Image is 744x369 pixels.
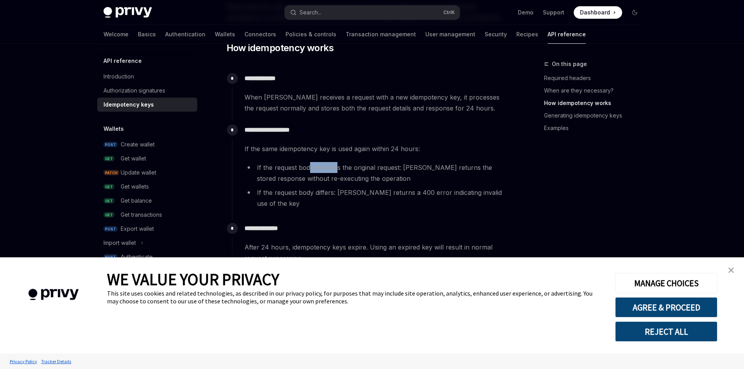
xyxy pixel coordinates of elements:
a: POSTExport wallet [97,222,197,236]
li: If the request body differs: [PERSON_NAME] returns a 400 error indicating invalid use of the key [244,187,508,209]
div: Get wallets [121,182,149,191]
a: Wallets [215,25,235,44]
div: Authenticate [121,252,153,262]
button: Import wallet [97,236,197,250]
a: GETGet transactions [97,208,197,222]
a: close banner [723,262,739,278]
a: PATCHUpdate wallet [97,166,197,180]
div: Get balance [121,196,152,205]
span: After 24 hours, idempotency keys expire. Using an expired key will result in normal request proce... [244,242,508,264]
div: Introduction [103,72,134,81]
a: Privacy Policy [8,355,39,368]
a: Dashboard [574,6,622,19]
span: POST [103,226,118,232]
a: Security [485,25,507,44]
div: Import wallet [103,238,136,248]
a: Authentication [165,25,205,44]
div: Create wallet [121,140,155,149]
a: GETGet wallet [97,152,197,166]
a: Authorization signatures [97,84,197,98]
div: Export wallet [121,224,154,234]
span: GET [103,184,114,190]
a: Recipes [516,25,538,44]
button: REJECT ALL [615,321,717,342]
a: Examples [544,122,647,134]
div: Update wallet [121,168,156,177]
a: Introduction [97,70,197,84]
a: GETGet balance [97,194,197,208]
button: MANAGE CHOICES [615,273,717,293]
a: POSTCreate wallet [97,137,197,152]
a: Transaction management [346,25,416,44]
span: WE VALUE YOUR PRIVACY [107,269,279,289]
span: POST [103,142,118,148]
button: Search...CtrlK [285,5,460,20]
span: GET [103,212,114,218]
span: Ctrl K [443,9,455,16]
a: When are they necessary? [544,84,647,97]
img: dark logo [103,7,152,18]
li: If the request body matches the original request: [PERSON_NAME] returns the stored response witho... [244,162,508,184]
img: close banner [728,267,734,273]
a: API reference [548,25,586,44]
a: Tracker Details [39,355,73,368]
a: Generating idempotency keys [544,109,647,122]
span: On this page [552,59,587,69]
a: Demo [518,9,533,16]
h5: API reference [103,56,142,66]
span: POST [103,254,118,260]
div: Search... [300,8,321,17]
a: Basics [138,25,156,44]
a: GETGet wallets [97,180,197,194]
span: PATCH [103,170,119,176]
div: Get wallet [121,154,146,163]
a: Connectors [244,25,276,44]
span: If the same idempotency key is used again within 24 hours: [244,143,508,154]
span: When [PERSON_NAME] receives a request with a new idempotency key, it processes the request normal... [244,92,508,114]
a: Required headers [544,72,647,84]
span: GET [103,198,114,204]
a: Support [543,9,564,16]
button: AGREE & PROCEED [615,297,717,317]
a: Policies & controls [285,25,336,44]
button: Toggle dark mode [628,6,641,19]
a: POSTAuthenticate [97,250,197,264]
h5: Wallets [103,124,124,134]
a: How idempotency works [544,97,647,109]
a: Idempotency keys [97,98,197,112]
div: Idempotency keys [103,100,154,109]
a: User management [425,25,475,44]
div: This site uses cookies and related technologies, as described in our privacy policy, for purposes... [107,289,603,305]
div: Authorization signatures [103,86,165,95]
img: company logo [12,278,95,312]
span: Dashboard [580,9,610,16]
span: How idempotency works [227,42,334,54]
a: Welcome [103,25,128,44]
span: GET [103,156,114,162]
div: Get transactions [121,210,162,219]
